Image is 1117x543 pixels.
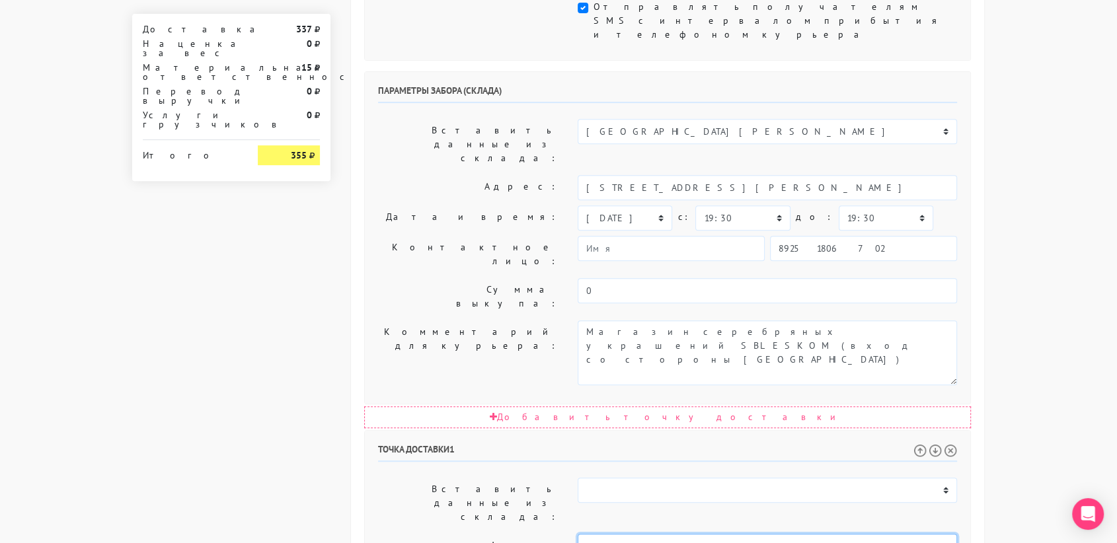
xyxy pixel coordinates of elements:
[133,39,248,57] div: Наценка за вес
[291,149,307,161] strong: 355
[378,85,957,103] h6: Параметры забора (склада)
[307,109,312,121] strong: 0
[796,205,833,229] label: до:
[364,406,971,428] div: Добавить точку доставки
[133,87,248,105] div: Перевод выручки
[143,145,238,160] div: Итого
[378,444,957,462] h6: Точка доставки
[133,110,248,129] div: Услуги грузчиков
[368,320,568,385] label: Комментарий для курьера:
[133,63,248,81] div: Материальная ответственность
[449,443,455,455] span: 1
[133,24,248,34] div: Доставка
[307,38,312,50] strong: 0
[578,236,765,261] input: Имя
[368,478,568,528] label: Вставить данные из склада:
[368,236,568,273] label: Контактное лицо:
[368,175,568,200] label: Адрес:
[1072,498,1104,530] div: Open Intercom Messenger
[301,61,312,73] strong: 15
[677,205,690,229] label: c:
[368,205,568,231] label: Дата и время:
[307,85,312,97] strong: 0
[368,278,568,315] label: Сумма выкупа:
[296,23,312,35] strong: 337
[368,119,568,170] label: Вставить данные из склада:
[770,236,957,261] input: Телефон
